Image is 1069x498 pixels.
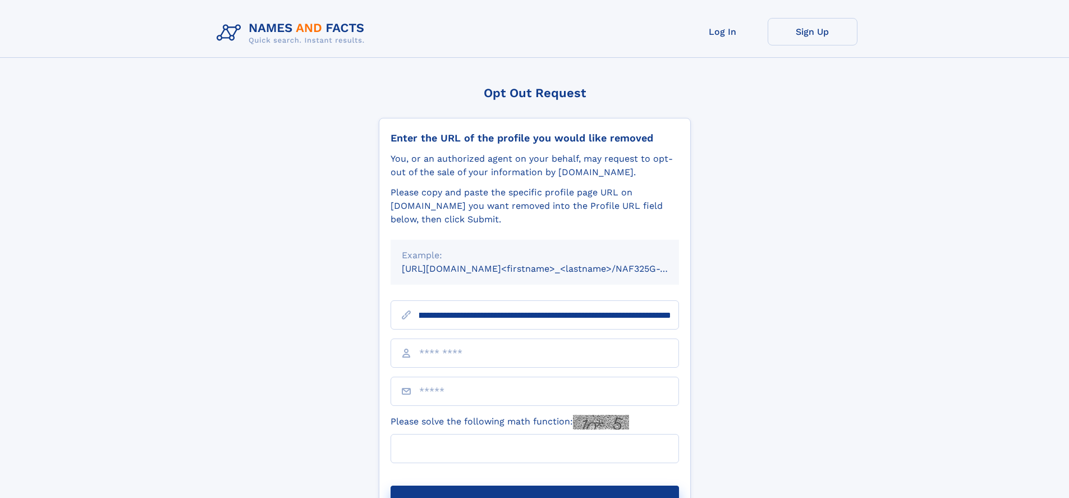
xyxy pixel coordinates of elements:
[212,18,374,48] img: Logo Names and Facts
[391,186,679,226] div: Please copy and paste the specific profile page URL on [DOMAIN_NAME] you want removed into the Pr...
[768,18,857,45] a: Sign Up
[402,249,668,262] div: Example:
[391,152,679,179] div: You, or an authorized agent on your behalf, may request to opt-out of the sale of your informatio...
[391,415,629,430] label: Please solve the following math function:
[678,18,768,45] a: Log In
[391,132,679,144] div: Enter the URL of the profile you would like removed
[402,263,700,274] small: [URL][DOMAIN_NAME]<firstname>_<lastname>/NAF325G-xxxxxxxx
[379,86,691,100] div: Opt Out Request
